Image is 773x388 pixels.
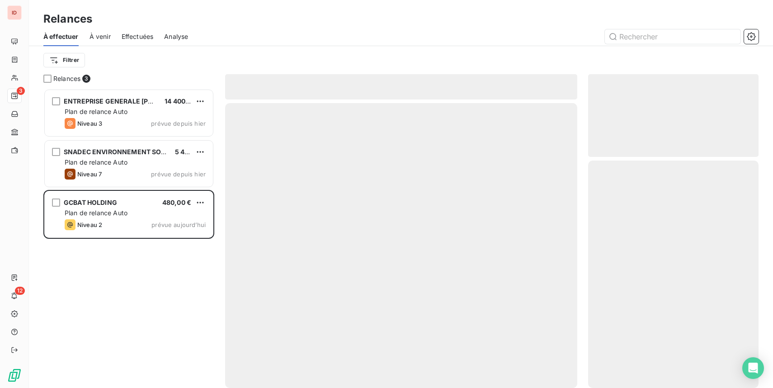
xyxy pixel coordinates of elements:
[43,53,85,67] button: Filtrer
[43,32,79,41] span: À effectuer
[64,97,196,105] span: ENTREPRISE GENERALE [PERSON_NAME]
[122,32,154,41] span: Effectuées
[65,209,127,217] span: Plan de relance Auto
[53,74,80,83] span: Relances
[17,87,25,95] span: 3
[175,148,210,156] span: 5 400,00 €
[65,158,127,166] span: Plan de relance Auto
[82,75,90,83] span: 3
[90,32,111,41] span: À venir
[77,221,102,228] span: Niveau 2
[15,287,25,295] span: 12
[7,368,22,383] img: Logo LeanPay
[164,32,188,41] span: Analyse
[605,29,740,44] input: Rechercher
[64,199,117,206] span: GCBAT HOLDING
[65,108,127,115] span: Plan de relance Auto
[7,5,22,20] div: ID
[151,120,206,127] span: prévue depuis hier
[64,148,284,156] span: SNADEC ENVIRONNEMENT SOCIETE NATIONALE DE [MEDICAL_DATA]
[151,221,206,228] span: prévue aujourd’hui
[151,170,206,178] span: prévue depuis hier
[77,170,102,178] span: Niveau 7
[742,357,764,379] div: Open Intercom Messenger
[162,199,191,206] span: 480,00 €
[43,89,214,388] div: grid
[165,97,202,105] span: 14 400,00 €
[77,120,102,127] span: Niveau 3
[43,11,92,27] h3: Relances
